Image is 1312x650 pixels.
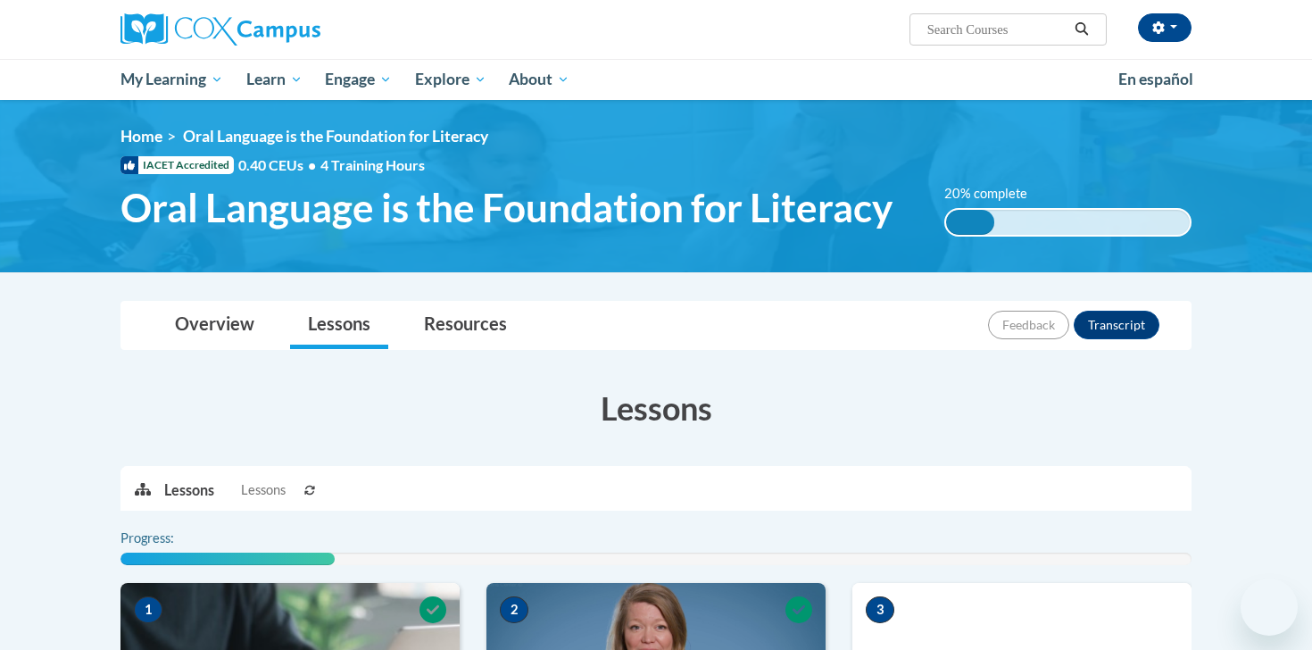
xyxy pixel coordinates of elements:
[1074,311,1159,339] button: Transcript
[120,386,1192,430] h3: Lessons
[509,69,569,90] span: About
[944,184,1047,204] label: 20% complete
[988,311,1069,339] button: Feedback
[1138,13,1192,42] button: Account Settings
[94,59,1218,100] div: Main menu
[406,302,525,349] a: Resources
[320,156,425,173] span: 4 Training Hours
[183,127,488,146] span: Oral Language is the Foundation for Literacy
[120,529,223,548] label: Progress:
[1118,70,1193,88] span: En español
[164,480,214,500] p: Lessons
[325,69,392,90] span: Engage
[290,302,388,349] a: Lessons
[120,69,223,90] span: My Learning
[926,19,1068,40] input: Search Courses
[498,59,582,100] a: About
[246,69,303,90] span: Learn
[241,480,286,500] span: Lessons
[109,59,235,100] a: My Learning
[403,59,498,100] a: Explore
[235,59,314,100] a: Learn
[866,596,894,623] span: 3
[134,596,162,623] span: 1
[120,13,460,46] a: Cox Campus
[1107,61,1205,98] a: En español
[946,210,995,235] div: 20% complete
[1068,19,1095,40] button: Search
[415,69,486,90] span: Explore
[238,155,320,175] span: 0.40 CEUs
[120,184,893,231] span: Oral Language is the Foundation for Literacy
[157,302,272,349] a: Overview
[120,156,234,174] span: IACET Accredited
[313,59,403,100] a: Engage
[120,13,320,46] img: Cox Campus
[500,596,528,623] span: 2
[1241,579,1298,636] iframe: Button to launch messaging window
[308,156,316,173] span: •
[120,127,162,146] a: Home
